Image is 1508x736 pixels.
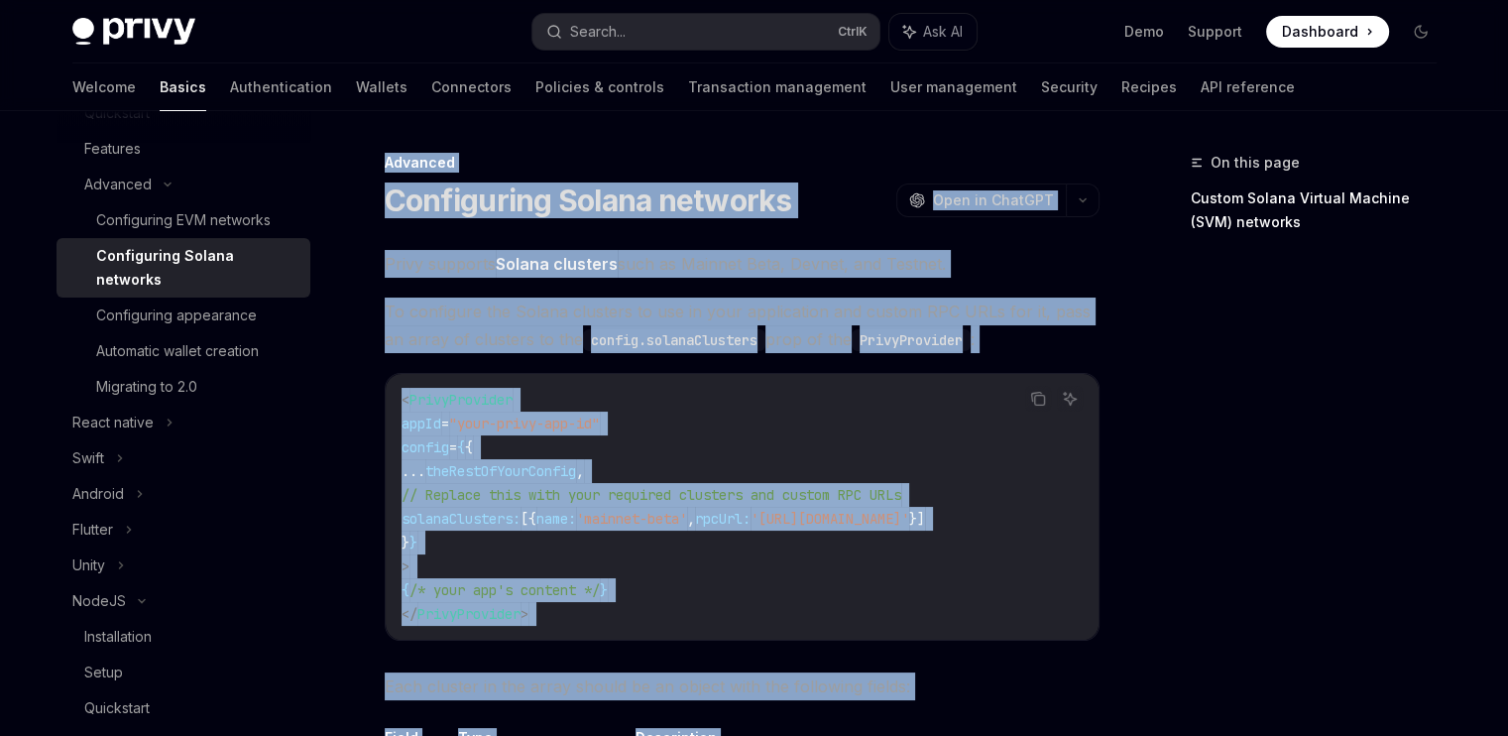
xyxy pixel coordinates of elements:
a: Support [1188,22,1242,42]
button: Search...CtrlK [532,14,879,50]
div: Configuring Solana networks [96,244,298,292]
span: </ [402,605,417,623]
span: appId [402,415,441,432]
a: User management [890,63,1017,111]
span: /* your app's content */ [409,581,600,599]
span: Ctrl K [838,24,868,40]
div: Configuring EVM networks [96,208,271,232]
span: config [402,438,449,456]
span: { [457,438,465,456]
span: < [402,391,409,409]
div: Quickstart [84,696,150,720]
span: solanaClusters: [402,510,521,528]
span: = [441,415,449,432]
div: Flutter [72,518,113,542]
a: Connectors [431,63,512,111]
span: On this page [1211,151,1300,175]
span: }] [909,510,925,528]
div: Advanced [385,153,1100,173]
a: Transaction management [688,63,867,111]
a: Recipes [1121,63,1177,111]
code: config.solanaClusters [583,329,765,351]
div: Unity [72,553,105,577]
button: Ask AI [1057,386,1083,412]
span: // Replace this with your required clusters and custom RPC URLs [402,486,901,504]
a: Basics [160,63,206,111]
a: Solana clusters [496,254,618,275]
a: Custom Solana Virtual Machine (SVM) networks [1191,183,1452,238]
span: To configure the Solana clusters to use in your application and custom RPC URLs for it, pass an a... [385,298,1100,353]
a: Installation [57,619,310,655]
a: Security [1041,63,1098,111]
div: Features [84,137,141,161]
div: NodeJS [72,589,126,613]
button: Open in ChatGPT [896,184,1066,217]
a: Features [57,131,310,167]
span: { [465,438,473,456]
span: Open in ChatGPT [933,190,1054,210]
a: Authentication [230,63,332,111]
a: Quickstart [57,690,310,726]
span: Ask AI [923,22,963,42]
div: Advanced [84,173,152,196]
a: Automatic wallet creation [57,333,310,369]
a: Policies & controls [535,63,664,111]
a: Setup [57,655,310,690]
a: Dashboard [1266,16,1389,48]
span: 'mainnet-beta' [576,510,687,528]
span: ... [402,462,425,480]
img: dark logo [72,18,195,46]
span: "your-privy-app-id" [449,415,600,432]
div: Setup [84,661,123,684]
span: = [449,438,457,456]
button: Toggle dark mode [1405,16,1437,48]
div: React native [72,411,154,434]
div: Migrating to 2.0 [96,375,197,399]
div: Search... [570,20,626,44]
h1: Configuring Solana networks [385,183,792,218]
span: theRestOfYourConfig [425,462,576,480]
a: Configuring appearance [57,298,310,333]
a: API reference [1201,63,1295,111]
div: Swift [72,446,104,470]
a: Welcome [72,63,136,111]
a: Wallets [356,63,407,111]
code: PrivyProvider [852,329,971,351]
span: '[URL][DOMAIN_NAME]' [751,510,909,528]
span: Privy supports such as Mainnet Beta, Devnet, and Testnet. [385,250,1100,278]
span: > [521,605,528,623]
span: name: [536,510,576,528]
span: } [600,581,608,599]
a: Configuring Solana networks [57,238,310,298]
span: > [402,557,409,575]
a: Migrating to 2.0 [57,369,310,405]
a: Configuring EVM networks [57,202,310,238]
span: } [402,534,409,552]
button: Copy the contents from the code block [1025,386,1051,412]
span: , [576,462,584,480]
div: Installation [84,625,152,649]
span: [{ [521,510,536,528]
div: Android [72,482,124,506]
div: Configuring appearance [96,304,257,327]
span: PrivyProvider [417,605,521,623]
span: Dashboard [1282,22,1358,42]
a: Demo [1124,22,1164,42]
span: PrivyProvider [409,391,513,409]
span: rpcUrl: [695,510,751,528]
div: Automatic wallet creation [96,339,259,363]
button: Ask AI [889,14,977,50]
span: , [687,510,695,528]
span: { [402,581,409,599]
span: } [409,534,417,552]
span: Each cluster in the array should be an object with the following fields: [385,673,1100,700]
